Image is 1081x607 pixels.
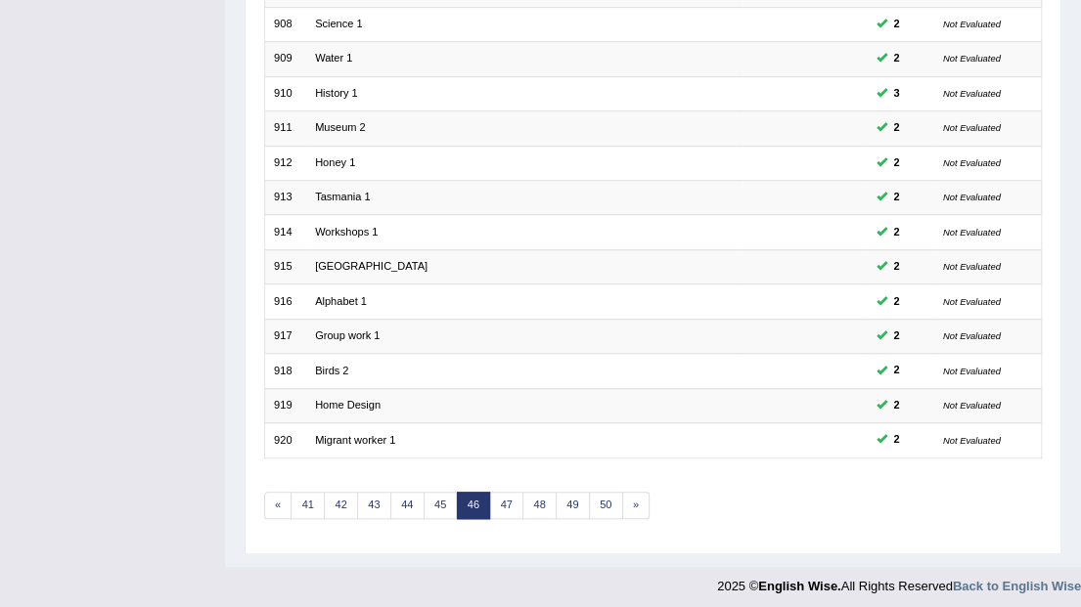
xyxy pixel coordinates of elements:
td: 913 [264,181,306,215]
td: 911 [264,111,306,146]
a: Museum 2 [315,121,366,133]
a: « [264,492,293,519]
a: 48 [522,492,557,519]
a: Water 1 [315,52,352,64]
td: 919 [264,388,306,422]
small: Not Evaluated [943,330,1001,341]
small: Not Evaluated [943,400,1001,411]
span: You can still take this question [887,119,906,137]
a: 44 [390,492,425,519]
small: Not Evaluated [943,192,1001,202]
span: You can still take this question [887,397,906,414]
td: 912 [264,146,306,180]
td: 910 [264,76,306,110]
td: 908 [264,7,306,41]
strong: English Wise. [758,579,840,593]
span: You can still take this question [887,154,906,172]
span: You can still take this question [887,293,906,311]
small: Not Evaluated [943,296,1001,307]
a: 50 [589,492,623,519]
a: 42 [324,492,358,519]
small: Not Evaluated [943,88,1001,99]
span: You can still take this question [887,362,906,379]
a: History 1 [315,87,358,99]
a: 41 [291,492,325,519]
span: You can still take this question [887,431,906,449]
td: 917 [264,319,306,353]
a: Migrant worker 1 [315,434,395,446]
span: You can still take this question [887,224,906,241]
div: 2025 © All Rights Reserved [717,567,1081,595]
small: Not Evaluated [943,19,1001,29]
a: 47 [489,492,523,519]
small: Not Evaluated [943,261,1001,272]
td: 909 [264,42,306,76]
small: Not Evaluated [943,366,1001,376]
a: 45 [424,492,458,519]
small: Not Evaluated [943,53,1001,64]
a: Honey 1 [315,156,355,168]
a: Science 1 [315,18,363,29]
small: Not Evaluated [943,227,1001,238]
td: 915 [264,249,306,283]
a: Tasmania 1 [315,191,371,202]
span: You can still take this question [887,50,906,67]
a: Workshops 1 [315,226,378,238]
td: 916 [264,284,306,319]
td: 918 [264,354,306,388]
small: Not Evaluated [943,157,1001,168]
a: Home Design [315,399,381,411]
a: 49 [556,492,590,519]
a: Back to English Wise [953,579,1081,593]
td: 914 [264,215,306,249]
a: Group work 1 [315,329,380,341]
a: Alphabet 1 [315,295,367,307]
small: Not Evaluated [943,122,1001,133]
a: 43 [357,492,391,519]
span: You can still take this question [887,327,906,345]
a: » [622,492,651,519]
span: You can still take this question [887,258,906,276]
td: 920 [264,423,306,457]
small: Not Evaluated [943,435,1001,446]
span: You can still take this question [887,85,906,103]
span: You can still take this question [887,189,906,206]
a: Birds 2 [315,365,348,376]
span: You can still take this question [887,16,906,33]
a: [GEOGRAPHIC_DATA] [315,260,428,272]
a: 46 [457,492,491,519]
